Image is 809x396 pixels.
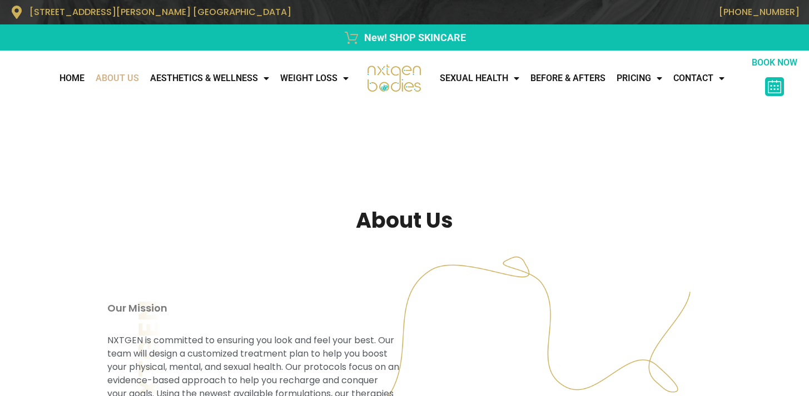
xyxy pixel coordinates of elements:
[668,67,730,89] a: CONTACT
[149,205,661,235] h2: About Us
[145,67,275,89] a: AESTHETICS & WELLNESS
[525,67,611,89] a: Before & Afters
[751,56,798,69] p: BOOK NOW
[434,67,751,89] nav: Menu
[275,67,354,89] a: WEIGHT LOSS
[361,30,466,45] span: New! SHOP SKINCARE
[434,67,525,89] a: Sexual Health
[410,7,800,17] p: [PHONE_NUMBER]
[54,67,90,89] a: Home
[90,67,145,89] a: About Us
[6,67,354,89] nav: Menu
[611,67,668,89] a: Pricing
[107,302,399,315] p: Our Mission
[10,30,800,45] a: New! SHOP SKINCARE
[29,6,291,18] span: [STREET_ADDRESS][PERSON_NAME] [GEOGRAPHIC_DATA]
